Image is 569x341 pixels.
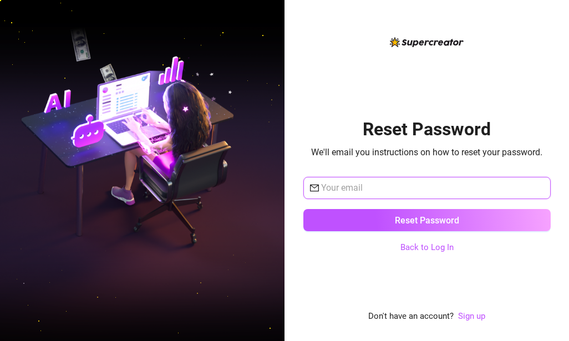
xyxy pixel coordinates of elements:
a: Sign up [458,310,485,323]
h2: Reset Password [363,118,491,141]
span: We'll email you instructions on how to reset your password. [311,145,542,159]
img: logo-BBDzfeDw.svg [390,37,464,47]
a: Sign up [458,311,485,321]
span: Reset Password [395,215,459,226]
span: Don't have an account? [368,310,454,323]
input: Your email [321,181,544,195]
a: Back to Log In [400,241,454,255]
button: Reset Password [303,209,551,231]
span: mail [310,184,319,192]
a: Back to Log In [400,242,454,252]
